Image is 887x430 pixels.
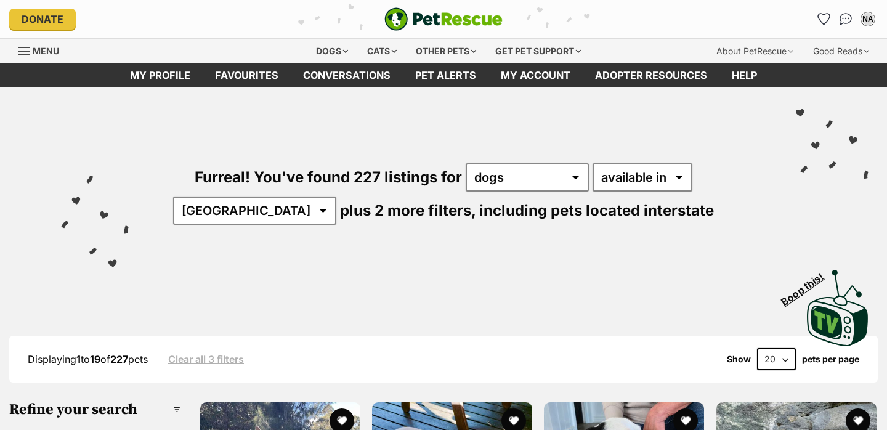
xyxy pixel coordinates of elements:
a: Pet alerts [403,63,488,87]
strong: 227 [110,353,128,365]
a: PetRescue [384,7,503,31]
img: logo-e224e6f780fb5917bec1dbf3a21bbac754714ae5b6737aabdf751b685950b380.svg [384,7,503,31]
div: Cats [358,39,405,63]
h3: Refine your search [9,401,180,418]
span: plus 2 more filters, [340,201,476,219]
a: My account [488,63,583,87]
a: Favourites [203,63,291,87]
span: Menu [33,46,59,56]
a: Help [719,63,769,87]
img: PetRescue TV logo [807,270,869,346]
a: Favourites [814,9,833,29]
a: My profile [118,63,203,87]
img: chat-41dd97257d64d25036548639549fe6c8038ab92f7586957e7f3b1b290dea8141.svg [840,13,853,25]
strong: 1 [76,353,81,365]
span: Displaying to of pets [28,353,148,365]
button: My account [858,9,878,29]
strong: 19 [90,353,100,365]
label: pets per page [802,354,859,364]
span: Furreal! You've found 227 listings for [195,168,462,186]
a: Adopter resources [583,63,719,87]
a: Boop this! [807,259,869,349]
span: Boop this! [779,263,836,307]
div: About PetRescue [708,39,802,63]
a: Donate [9,9,76,30]
div: Dogs [307,39,357,63]
a: conversations [291,63,403,87]
div: Good Reads [804,39,878,63]
span: Show [727,354,751,364]
div: Other pets [407,39,485,63]
span: including pets located interstate [479,201,714,219]
a: Clear all 3 filters [168,354,244,365]
a: Conversations [836,9,856,29]
div: NA [862,13,874,25]
a: Menu [18,39,68,61]
div: Get pet support [487,39,589,63]
ul: Account quick links [814,9,878,29]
